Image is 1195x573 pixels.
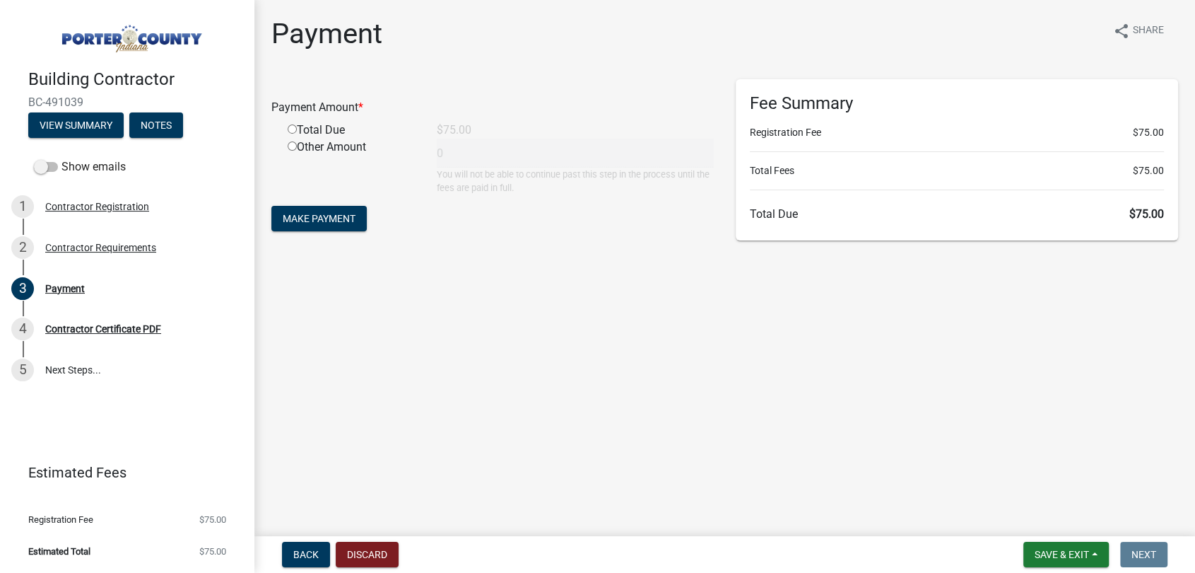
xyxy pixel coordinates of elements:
div: 1 [11,195,34,218]
span: BC-491039 [28,95,226,109]
div: 5 [11,359,34,381]
span: $75.00 [1133,125,1164,140]
button: Discard [336,542,399,567]
button: Notes [129,112,183,138]
button: Back [282,542,330,567]
button: View Summary [28,112,124,138]
h4: Building Contractor [28,69,243,90]
img: Porter County, Indiana [28,15,232,54]
div: Contractor Certificate PDF [45,324,161,334]
div: 2 [11,236,34,259]
span: Make Payment [283,213,355,224]
span: Registration Fee [28,515,93,524]
h1: Payment [271,17,382,51]
wm-modal-confirm: Notes [129,120,183,132]
i: share [1113,23,1130,40]
span: $75.00 [199,515,226,524]
div: Other Amount [277,139,426,195]
button: Save & Exit [1023,542,1109,567]
label: Show emails [34,158,126,175]
div: Contractor Requirements [45,243,156,253]
span: Next [1131,549,1156,560]
a: Estimated Fees [11,458,232,487]
div: Payment [45,284,85,294]
h6: Fee Summary [750,93,1165,114]
div: Total Due [277,122,426,139]
div: 4 [11,318,34,340]
span: $75.00 [1129,207,1164,221]
span: $75.00 [1133,163,1164,178]
h6: Total Due [750,207,1165,221]
li: Total Fees [750,163,1165,178]
button: shareShare [1102,17,1175,45]
div: 3 [11,277,34,300]
span: Share [1133,23,1164,40]
div: Payment Amount [261,99,725,116]
button: Next [1120,542,1167,567]
button: Make Payment [271,206,367,231]
wm-modal-confirm: Summary [28,120,124,132]
div: Contractor Registration [45,202,149,212]
span: Back [293,549,319,560]
li: Registration Fee [750,125,1165,140]
span: $75.00 [199,547,226,556]
span: Save & Exit [1035,549,1089,560]
span: Estimated Total [28,547,90,556]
